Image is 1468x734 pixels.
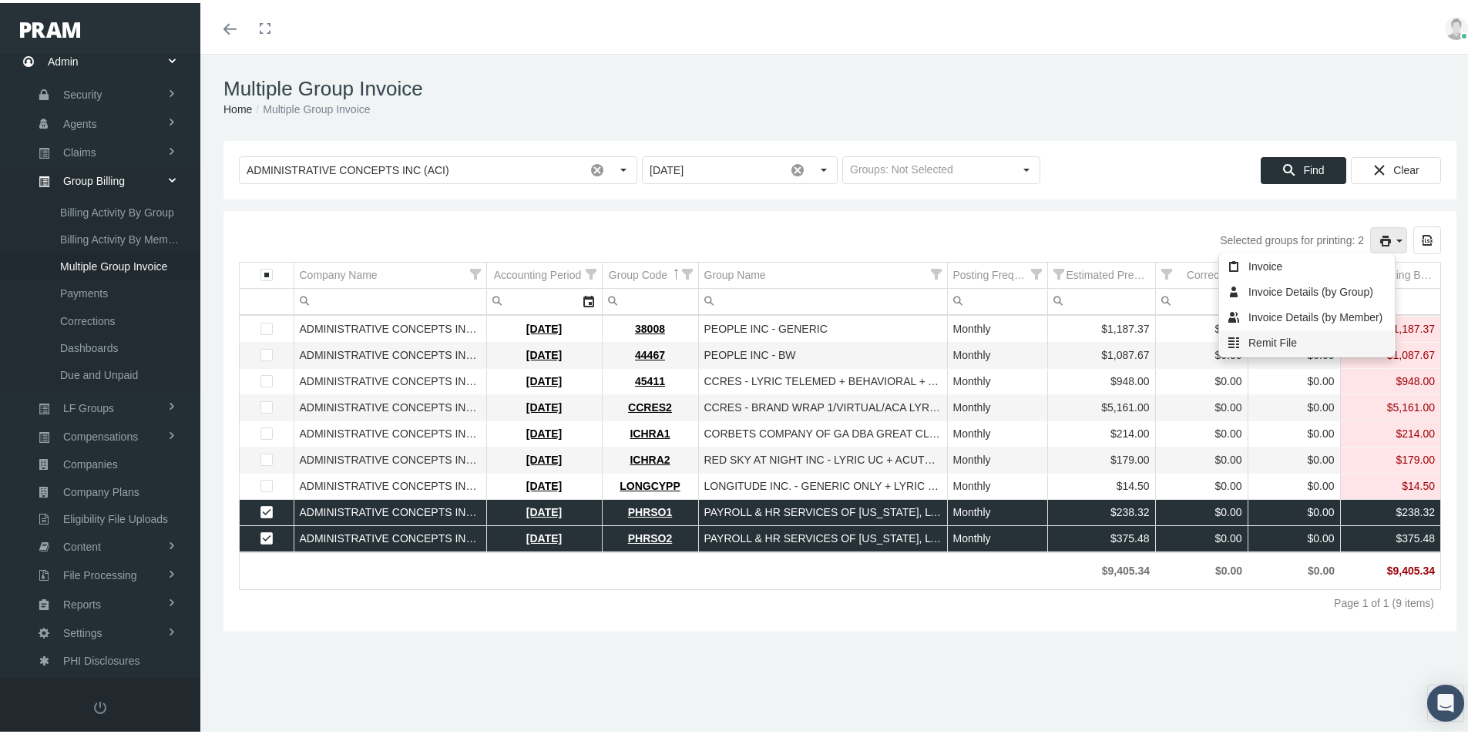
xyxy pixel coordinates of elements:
a: [DATE] [526,451,562,463]
span: Eligibility File Uploads [63,503,168,529]
div: $0.00 [1161,371,1242,386]
div: Invoice Details (by Group) [1220,277,1394,302]
a: [DATE] [526,529,562,541]
input: Filter cell [1156,286,1248,311]
td: Column Accounting Period [486,260,602,286]
div: $1,187.37 [1053,319,1150,333]
div: Clear [1351,154,1441,181]
span: Show filter options for column 'Posting Frequency' [1031,266,1042,277]
div: $0.00 [1254,450,1335,464]
div: Remit File [1220,327,1394,353]
td: ADMINISTRATIVE CONCEPTS INC (ACI) [294,523,486,549]
div: print [1370,224,1407,250]
span: Group Billing [63,165,125,191]
td: ADMINISTRATIVE CONCEPTS INC (ACI) [294,471,486,497]
span: Show filter options for column 'Corrections' [1161,266,1172,277]
td: Filter cell [1047,286,1155,312]
td: ADMINISTRATIVE CONCEPTS INC (ACI) [294,497,486,523]
a: [DATE] [526,503,562,515]
div: Page Navigation [239,586,1441,613]
div: $0.00 [1161,561,1242,575]
div: Export all data to Excel [1413,223,1441,251]
div: Select row [260,398,273,412]
td: Filter cell [698,286,947,312]
div: $214.00 [1346,424,1436,438]
div: $0.00 [1161,476,1242,491]
span: Clear [1393,161,1419,173]
span: Billing Activity By Member [60,223,183,250]
td: Column Corrections [1155,260,1248,286]
div: Data grid toolbar [239,223,1441,251]
div: $0.00 [1161,397,1242,412]
div: Invoice [1220,251,1394,277]
td: ADMINISTRATIVE CONCEPTS INC (ACI) [294,366,486,392]
div: $948.00 [1346,371,1436,386]
td: Column Group Code [602,260,698,286]
div: $9,405.34 [1053,561,1150,575]
td: LONGITUDE INC. - GENERIC ONLY + LYRIC UC [698,471,947,497]
input: Filter cell [603,286,698,311]
div: $0.00 [1254,424,1335,438]
a: PHRSO1 [628,503,673,515]
span: File Processing [63,559,137,585]
span: Security [63,79,102,105]
div: $5,161.00 [1053,397,1150,412]
td: CCRES - LYRIC TELEMED + BEHAVIORAL + ACA [698,366,947,392]
td: Filter cell [1155,286,1248,312]
div: Open Intercom Messenger [1427,682,1464,719]
span: Content [63,531,101,557]
td: PAYROLL & HR SERVICES OF OKLAHOMA, LTD - 4 - GO [698,497,947,523]
div: Select [1013,154,1040,180]
div: $0.00 [1254,371,1335,386]
div: Invoice Details (by Member) [1220,302,1394,327]
td: Monthly [947,366,1047,392]
td: ADMINISTRATIVE CONCEPTS INC (ACI) [294,418,486,444]
div: $179.00 [1346,450,1436,464]
div: Select row [260,320,273,333]
a: 38008 [635,320,665,332]
td: PEOPLE INC - GENERIC [698,313,947,340]
div: $14.50 [1053,476,1150,491]
td: CCRES - BRAND WRAP 1/VIRTUAL/ACA LYRIC W/BEHAVIORAL HEALTH [698,392,947,418]
td: Monthly [947,444,1047,471]
div: $238.32 [1053,502,1150,517]
div: $214.00 [1053,424,1150,438]
td: Filter cell [947,286,1047,312]
span: PHI Disclosures [63,645,140,671]
div: $179.00 [1053,450,1150,464]
div: $238.32 [1346,502,1436,517]
td: ADMINISTRATIVE CONCEPTS INC (ACI) [294,313,486,340]
div: Select row [260,372,273,386]
div: Select [811,154,837,180]
td: ADMINISTRATIVE CONCEPTS INC (ACI) [294,444,486,471]
a: PHRSO2 [628,529,673,541]
div: Select [576,286,602,311]
span: Companies [63,448,118,474]
span: Show filter options for column 'Estimated Premium Due' [1053,266,1064,277]
div: $1,087.67 [1053,345,1150,360]
div: $0.00 [1161,345,1242,360]
td: Monthly [947,471,1047,497]
div: $0.00 [1161,319,1242,333]
td: Monthly [947,392,1047,418]
span: Show filter options for column 'Accounting Period' [586,266,596,277]
div: $0.00 [1254,502,1335,517]
div: $9,405.34 [1345,561,1435,575]
div: Select all [260,266,273,280]
div: Group Name [704,265,766,280]
td: RED SKY AT NIGHT INC - LYRIC UC + ACUTERX [698,444,947,471]
td: Monthly [947,497,1047,523]
a: [DATE] [526,424,562,437]
div: Select row [260,529,273,543]
td: Monthly [947,418,1047,444]
td: Column Company Name [294,260,486,286]
span: LF Groups [63,392,114,418]
img: user-placeholder.jpg [1445,14,1468,37]
div: Page 1 of 1 (9 items) [1334,594,1434,606]
input: Filter cell [487,286,576,311]
div: Find [1261,154,1346,181]
div: $14.50 [1346,476,1436,491]
div: $0.00 [1254,476,1335,491]
span: Show filter options for column 'Group Code' [682,266,693,277]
